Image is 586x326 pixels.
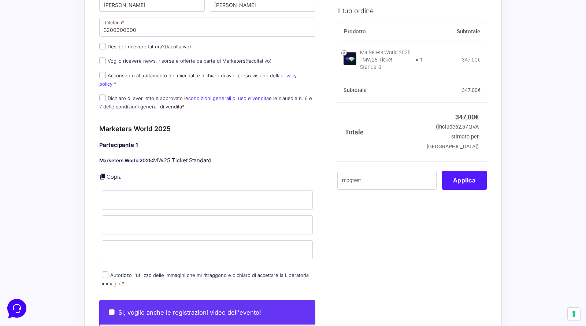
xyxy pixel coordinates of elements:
input: Autorizzo l'utilizzo delle immagini che mi ritraggono e dichiaro di accettare la Liberatoria imma... [102,271,108,278]
h2: Ciao da Marketers 👋 [6,6,123,18]
label: Dichiaro di aver letto e approvato le e le clausole n. 6 e 7 delle condizioni generali di vendita [99,95,312,110]
a: Copia [107,173,122,180]
a: Apri Centro Assistenza [78,91,135,97]
a: Copia i dettagli dell'acquirente [99,173,107,180]
input: Voglio ricevere news, risorse e offerte da parte di Marketers(facoltativo) [99,58,106,64]
p: Messaggi [63,245,83,252]
input: Si, voglio anche le registrazioni video dell'evento! [109,309,115,315]
img: dark [23,41,38,56]
input: Coupon [337,170,437,189]
button: Messaggi [51,235,96,252]
span: Si, voglio anche le registrazioni video dell'evento! [118,309,261,316]
span: Le tue conversazioni [12,29,62,35]
input: Telefono * [99,18,315,37]
small: (include IVA stimato per [GEOGRAPHIC_DATA]) [427,124,479,150]
span: € [468,124,471,130]
button: Applica [442,170,487,189]
p: MW25 Ticket Standard [99,156,315,165]
label: Voglio ricevere news, risorse e offerte da parte di Marketers [99,58,272,64]
img: dark [12,41,26,56]
bdi: 347,00 [462,56,481,62]
button: Inizia una conversazione [12,62,135,76]
span: Trova una risposta [12,91,57,97]
span: (facoltativo) [165,44,191,49]
label: Acconsento al trattamento dei miei dati e dichiaro di aver preso visione della [99,73,297,87]
button: Home [6,235,51,252]
img: Marketers World 2025 - MW25 Ticket Standard [344,52,356,65]
span: € [475,113,479,121]
th: Totale [337,102,423,161]
span: € [478,87,481,93]
p: Aiuto [113,245,123,252]
input: Acconsento al trattamento dei miei dati e dichiaro di aver preso visione dellaprivacy policy [99,72,106,78]
a: condizioni generali di uso e vendita [188,95,269,101]
input: Cerca un articolo... [16,107,120,114]
strong: × 1 [416,56,423,63]
p: Home [22,245,34,252]
th: Subtotale [337,79,423,102]
span: € [478,56,481,62]
bdi: 347,00 [462,87,481,93]
th: Subtotale [423,22,487,41]
span: (facoltativo) [245,58,272,64]
span: Inizia una conversazione [48,66,108,72]
h3: Marketers World 2025 [99,124,315,134]
strong: Marketers World 2025: [99,158,153,163]
iframe: Customerly Messenger Launcher [6,297,28,319]
h3: Il tuo ordine [337,5,487,15]
button: Le tue preferenze relative al consenso per le tecnologie di tracciamento [568,308,580,320]
bdi: 347,00 [455,113,479,121]
button: Aiuto [96,235,141,252]
input: Desideri ricevere fattura?(facoltativo) [99,43,106,49]
input: Dichiaro di aver letto e approvato lecondizioni generali di uso e venditae le clausole n. 6 e 7 d... [99,95,106,101]
img: dark [35,41,50,56]
span: 62,57 [455,124,471,130]
h4: Partecipante 1 [99,141,315,149]
th: Prodotto [337,22,423,41]
label: Desideri ricevere fattura? [99,44,191,49]
label: Autorizzo l'utilizzo delle immagini che mi ritraggono e dichiaro di accettare la Liberatoria imma... [102,272,309,286]
div: Marketers World 2025 - MW25 Ticket Standard [360,49,411,71]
